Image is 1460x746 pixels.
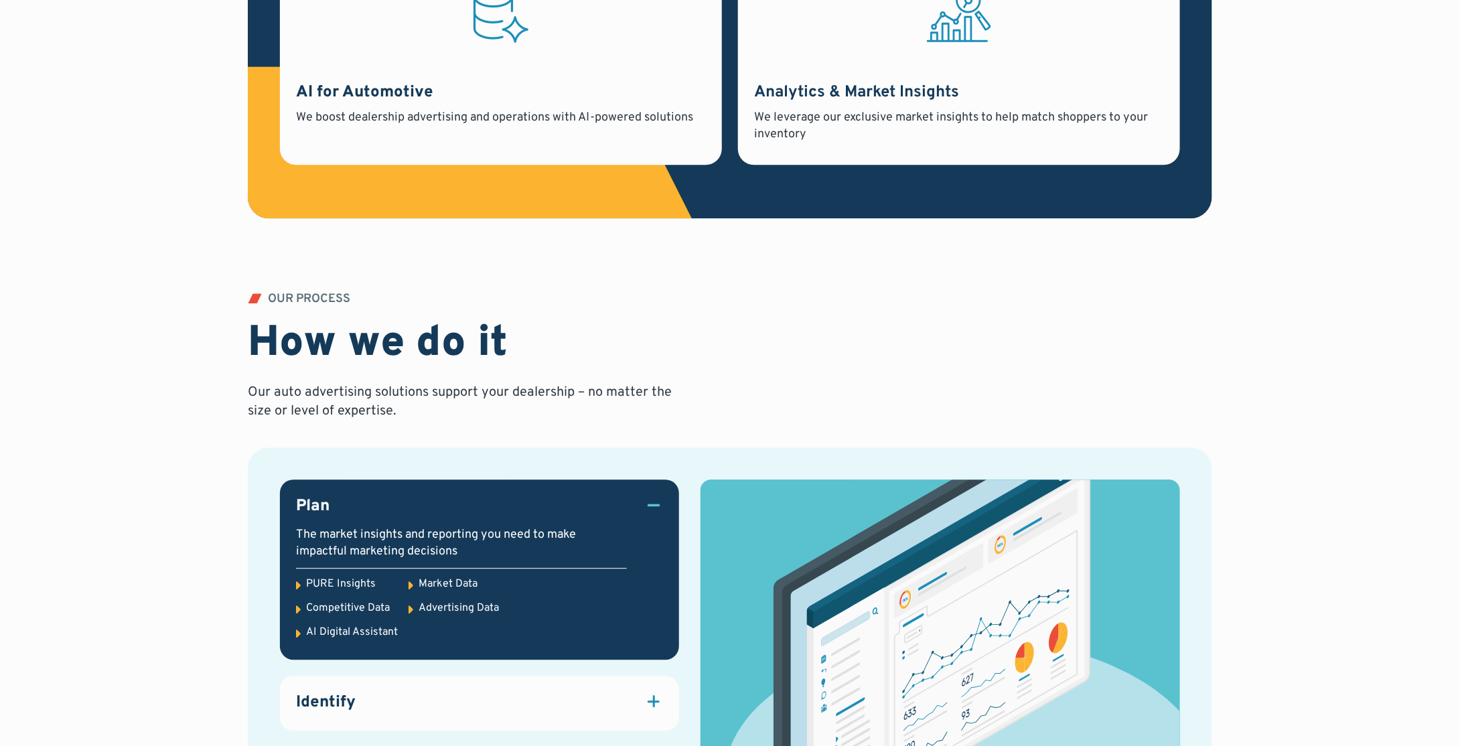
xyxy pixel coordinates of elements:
p: Our auto advertising solutions support your dealership – no matter the size or level of expertise. [248,383,676,421]
div: OUR PROCESS [268,293,350,305]
div: Advertising Data [419,601,499,615]
div: We boost dealership advertising and operations with AI-powered solutions [296,109,706,126]
h3: Plan [296,496,330,518]
div: Market Data [419,577,478,591]
strong: Analytics & Market Insights [754,82,959,102]
div: PURE Insights [306,577,376,591]
div: The market insights and reporting you need to make impactful marketing decisions [296,526,627,560]
div: We leverage our exclusive market insights to help match shoppers to your inventory [754,109,1164,143]
h3: Identify [296,692,356,715]
div: AI Digital Assistant [306,625,398,640]
div: Competitive Data [306,601,390,615]
h3: AI for Automotive [296,82,706,104]
h2: How we do it [248,319,508,370]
